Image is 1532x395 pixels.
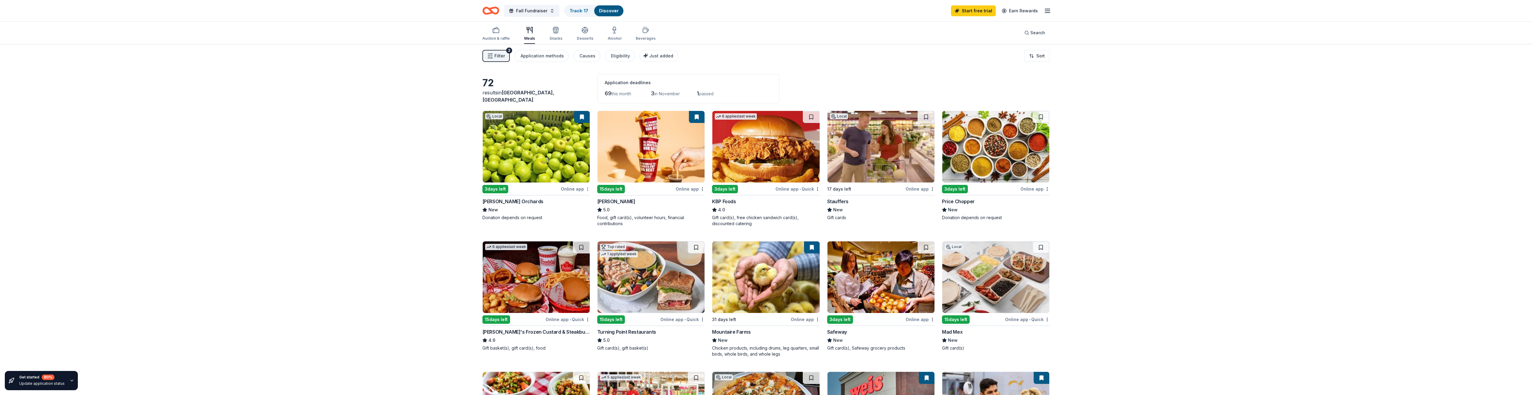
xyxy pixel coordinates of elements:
div: Local [945,244,963,250]
span: this month [611,91,631,96]
div: Online app [906,185,935,193]
div: Gift card(s), free chicken sandwich card(s), discounted catering [712,215,820,227]
div: 5 applies last week [600,374,642,381]
span: • [570,317,571,322]
div: 15 days left [942,315,970,324]
a: Image for StauffersLocal17 days leftOnline appStauffersNewGift cards [827,111,935,221]
button: Eligibility [605,50,635,62]
img: Image for KBP Foods [712,111,819,182]
img: Image for Mad Mex [942,241,1049,313]
a: Image for Turning Point RestaurantsTop rated1 applylast week15days leftOnline app•QuickTurning Po... [597,241,705,351]
div: Auction & raffle [482,36,510,41]
button: Beverages [636,24,656,44]
div: Online app [791,316,820,323]
span: Search [1030,29,1045,36]
div: Application deadlines [605,79,772,86]
div: 1 apply last week [600,251,638,257]
a: Start free trial [951,5,996,16]
span: New [948,206,958,213]
span: • [1029,317,1031,322]
div: Online app [561,185,590,193]
span: [GEOGRAPHIC_DATA], [GEOGRAPHIC_DATA] [482,90,554,103]
div: Safeway [827,328,847,335]
span: Filter [494,52,505,60]
div: Gift card(s), gift basket(s) [597,345,705,351]
div: Online app [1020,185,1050,193]
button: Auction & raffle [482,24,510,44]
div: Stauffers [827,198,849,205]
a: Image for Soergel OrchardsLocal3days leftOnline app[PERSON_NAME] OrchardsNewDonation depends on r... [482,111,590,221]
div: Chicken products, including drums, leg quarters, small birds, whole birds, and whole legs [712,345,820,357]
div: Donation depends on request [482,215,590,221]
div: Top rated [600,244,626,250]
span: 5.0 [603,337,610,344]
a: Track· 17 [570,8,588,13]
div: Application methods [521,52,564,60]
div: Food, gift card(s), volunteer hours, financial contributions [597,215,705,227]
img: Image for Freddy's Frozen Custard & Steakburgers [483,241,590,313]
a: Home [482,4,499,18]
button: Causes [573,50,600,62]
div: 72 [482,77,590,89]
span: 1 [697,90,699,96]
span: 4.0 [718,206,725,213]
a: Image for Mad MexLocal15days leftOnline app•QuickMad MexNewGift card(s) [942,241,1050,351]
span: New [833,337,843,344]
div: Price Chopper [942,198,975,205]
div: 15 days left [482,315,510,324]
span: 3 [651,90,654,96]
button: Application methods [515,50,569,62]
a: Image for Mountaire Farms31 days leftOnline appMountaire FarmsNewChicken products, including drum... [712,241,820,357]
a: Image for Sheetz15days leftOnline app[PERSON_NAME]5.0Food, gift card(s), volunteer hours, financi... [597,111,705,227]
div: Alcohol [608,36,621,41]
span: New [488,206,498,213]
div: Local [715,374,733,380]
div: 80 % [42,375,54,380]
div: 3 days left [827,315,853,324]
span: New [948,337,958,344]
div: Donation depends on request [942,215,1050,221]
div: Get started [19,375,65,380]
button: Sort [1024,50,1050,62]
div: 3 days left [482,185,508,193]
div: Gift card(s), Safeway grocery products [827,345,935,351]
span: Fall Fundraiser [516,7,547,14]
div: 31 days left [712,316,736,323]
div: Beverages [636,36,656,41]
span: 5.0 [603,206,610,213]
div: 15 days left [597,315,625,324]
span: New [718,337,728,344]
div: Meals [524,36,535,41]
div: 6 applies last week [715,113,757,120]
div: 3 days left [712,185,738,193]
a: Discover [599,8,619,13]
div: Mad Mex [942,328,962,335]
img: Image for Sheetz [598,111,705,182]
img: Image for Mountaire Farms [712,241,819,313]
img: Image for Soergel Orchards [483,111,590,182]
button: Desserts [577,24,593,44]
img: Image for Price Chopper [942,111,1049,182]
div: Online app [676,185,705,193]
div: Turning Point Restaurants [597,328,656,335]
a: Image for Safeway3days leftOnline appSafewayNewGift card(s), Safeway grocery products [827,241,935,351]
div: Local [485,113,503,119]
div: Gift basket(s), gift card(s), food [482,345,590,351]
a: Image for Price Chopper3days leftOnline appPrice ChopperNewDonation depends on request [942,111,1050,221]
div: Local [830,113,848,119]
div: 3 days left [942,185,968,193]
div: Desserts [577,36,593,41]
div: Snacks [549,36,562,41]
img: Image for Safeway [827,241,934,313]
div: Online app Quick [546,316,590,323]
button: Track· 17Discover [564,5,624,17]
span: 69 [605,90,611,96]
span: • [800,187,801,191]
button: Snacks [549,24,562,44]
div: Online app Quick [775,185,820,193]
div: 15 days left [597,185,625,193]
span: New [833,206,843,213]
div: Mountaire Farms [712,328,751,335]
span: • [684,317,686,322]
span: in [482,90,554,103]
